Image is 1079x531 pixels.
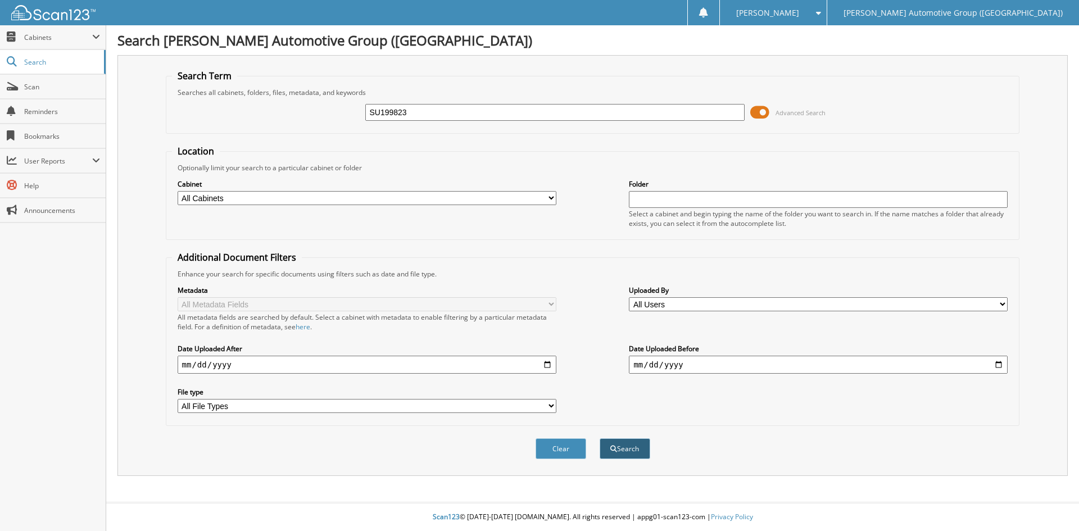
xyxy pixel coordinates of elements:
iframe: Chat Widget [1023,477,1079,531]
input: start [178,356,556,374]
label: File type [178,387,556,397]
span: User Reports [24,156,92,166]
img: scan123-logo-white.svg [11,5,96,20]
label: Uploaded By [629,285,1008,295]
label: Date Uploaded After [178,344,556,353]
button: Clear [536,438,586,459]
input: end [629,356,1008,374]
legend: Location [172,145,220,157]
h1: Search [PERSON_NAME] Automotive Group ([GEOGRAPHIC_DATA]) [117,31,1068,49]
span: Announcements [24,206,100,215]
span: [PERSON_NAME] Automotive Group ([GEOGRAPHIC_DATA]) [844,10,1063,16]
label: Date Uploaded Before [629,344,1008,353]
div: © [DATE]-[DATE] [DOMAIN_NAME]. All rights reserved | appg01-scan123-com | [106,503,1079,531]
span: Bookmarks [24,131,100,141]
label: Metadata [178,285,556,295]
legend: Additional Document Filters [172,251,302,264]
a: Privacy Policy [711,512,753,521]
span: [PERSON_NAME] [736,10,799,16]
span: Reminders [24,107,100,116]
span: Search [24,57,98,67]
span: Cabinets [24,33,92,42]
div: Select a cabinet and begin typing the name of the folder you want to search in. If the name match... [629,209,1008,228]
a: here [296,322,310,332]
div: Optionally limit your search to a particular cabinet or folder [172,163,1014,173]
label: Folder [629,179,1008,189]
div: Searches all cabinets, folders, files, metadata, and keywords [172,88,1014,97]
div: All metadata fields are searched by default. Select a cabinet with metadata to enable filtering b... [178,312,556,332]
span: Scan [24,82,100,92]
button: Search [600,438,650,459]
legend: Search Term [172,70,237,82]
label: Cabinet [178,179,556,189]
span: Scan123 [433,512,460,521]
div: Enhance your search for specific documents using filters such as date and file type. [172,269,1014,279]
span: Help [24,181,100,190]
span: Advanced Search [776,108,826,117]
